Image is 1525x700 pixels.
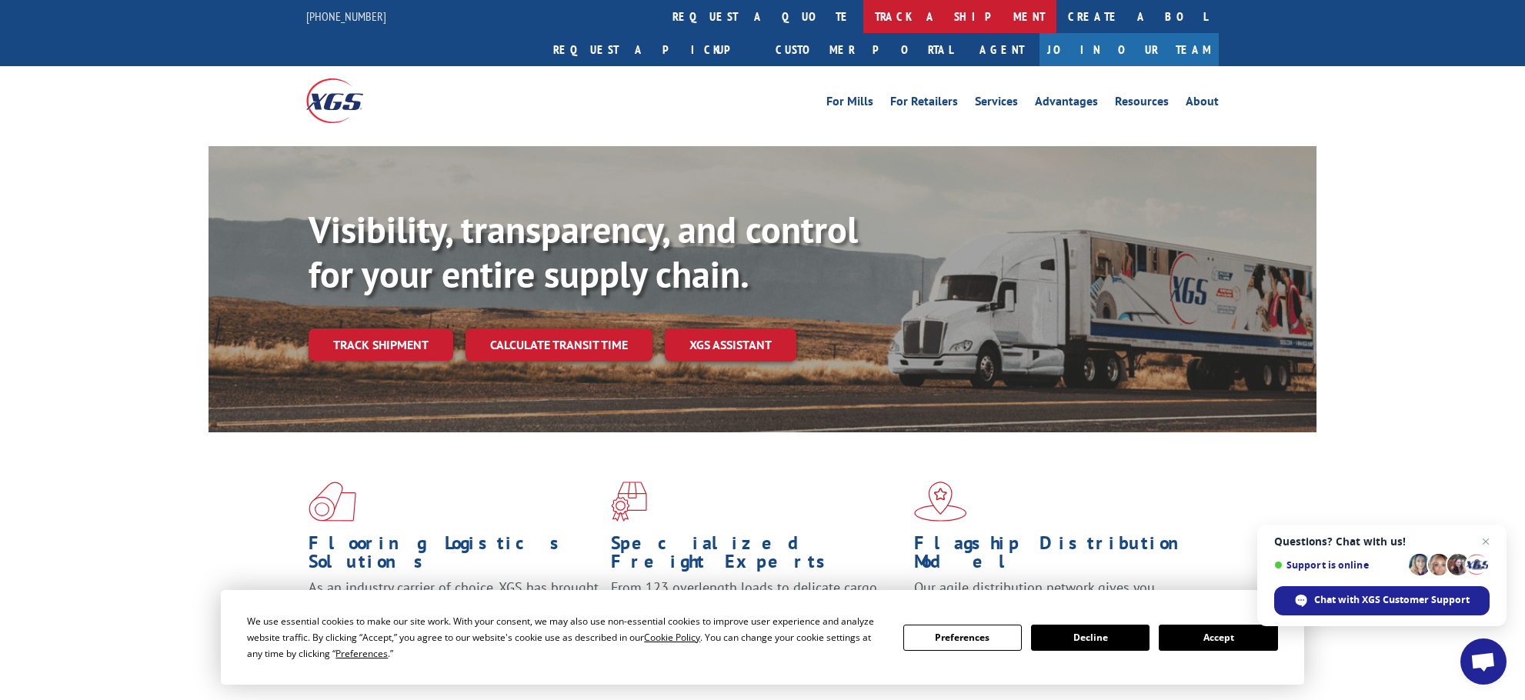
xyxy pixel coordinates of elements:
div: Open chat [1460,638,1507,685]
span: Preferences [335,647,388,660]
a: Request a pickup [542,33,764,66]
img: xgs-icon-flagship-distribution-model-red [914,482,967,522]
span: Questions? Chat with us! [1274,535,1490,548]
span: Support is online [1274,559,1403,571]
a: Services [975,95,1018,112]
div: Cookie Consent Prompt [221,590,1304,685]
a: For Mills [826,95,873,112]
h1: Flooring Logistics Solutions [309,534,599,578]
span: Close chat [1477,532,1495,551]
button: Accept [1159,625,1277,651]
a: Track shipment [309,328,453,361]
div: We use essential cookies to make our site work. With your consent, we may also use non-essential ... [247,613,884,662]
img: xgs-icon-total-supply-chain-intelligence-red [309,482,356,522]
button: Preferences [903,625,1022,651]
span: Chat with XGS Customer Support [1314,593,1470,607]
a: [PHONE_NUMBER] [306,8,386,24]
b: Visibility, transparency, and control for your entire supply chain. [309,205,858,298]
button: Decline [1031,625,1150,651]
h1: Flagship Distribution Model [914,534,1205,578]
span: Cookie Policy [644,631,700,644]
h1: Specialized Freight Experts [611,534,902,578]
a: Join Our Team [1039,33,1219,66]
img: xgs-icon-focused-on-flooring-red [611,482,647,522]
a: Agent [964,33,1039,66]
a: Advantages [1035,95,1098,112]
a: Customer Portal [764,33,964,66]
a: For Retailers [890,95,958,112]
p: From 123 overlength loads to delicate cargo, our experienced staff knows the best way to move you... [611,578,902,647]
div: Chat with XGS Customer Support [1274,586,1490,615]
span: As an industry carrier of choice, XGS has brought innovation and dedication to flooring logistics... [309,578,599,633]
a: Resources [1115,95,1169,112]
a: XGS ASSISTANT [665,328,796,362]
a: About [1186,95,1219,112]
span: Our agile distribution network gives you nationwide inventory management on demand. [914,578,1197,615]
a: Calculate transit time [466,328,652,362]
